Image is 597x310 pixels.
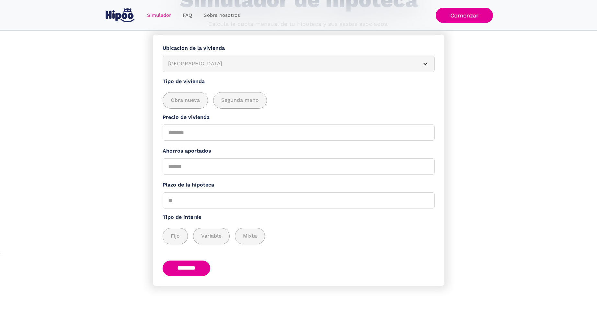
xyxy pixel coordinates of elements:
[243,232,257,240] span: Mixta
[436,8,493,23] a: Comenzar
[171,96,200,104] span: Obra nueva
[201,232,222,240] span: Variable
[104,6,136,25] a: home
[221,96,259,104] span: Segunda mano
[163,56,435,72] article: [GEOGRAPHIC_DATA]
[163,181,435,189] label: Plazo de la hipoteca
[163,213,435,221] label: Tipo de interés
[163,228,435,244] div: add_description_here
[163,78,435,86] label: Tipo de vivienda
[168,60,414,68] div: [GEOGRAPHIC_DATA]
[141,9,177,22] a: Simulador
[163,147,435,155] label: Ahorros aportados
[163,113,435,122] label: Precio de vivienda
[177,9,198,22] a: FAQ
[163,92,435,109] div: add_description_here
[163,44,435,52] label: Ubicación de la vivienda
[198,9,246,22] a: Sobre nosotros
[153,35,444,286] form: Simulador Form
[171,232,180,240] span: Fijo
